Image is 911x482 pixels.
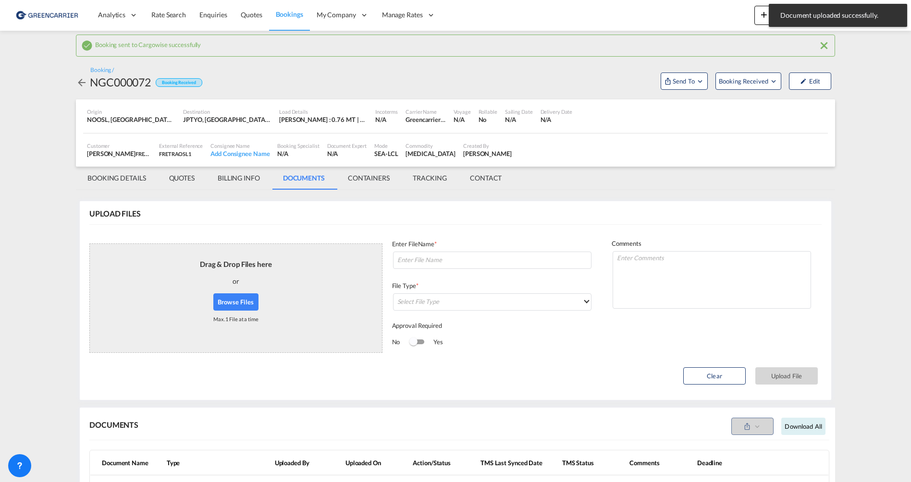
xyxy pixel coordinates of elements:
md-pagination-wrapper: Use the left and right arrow keys to navigate between tabs [76,167,513,190]
div: NGC000072 [90,74,151,90]
md-icon: icon-checkbox-marked-circle [81,40,93,51]
th: Uploaded On [342,451,409,475]
md-icon: icon-close [818,40,830,51]
div: UPLOAD FILES [89,208,141,219]
div: Load Details [279,108,368,115]
button: icon-pencilEdit [789,72,831,90]
md-tab-item: CONTACT [458,167,513,190]
span: Bookings [276,10,303,18]
md-tab-item: BOOKING DETAILS [76,167,158,190]
span: Yes [424,337,443,346]
th: Comments [626,451,693,475]
div: [PERSON_NAME] : 0.76 MT | Volumetric Wt : 1.51 CBM | Chargeable Wt : 1.51 W/M [279,115,368,124]
div: NOOSL, Oslo, Norway, Northern Europe, Europe [87,115,175,124]
div: Sailing Date [505,108,533,115]
button: Open demo menu [715,72,781,90]
div: Delivery Date [541,108,573,115]
div: icon-arrow-left [76,74,90,90]
md-tab-item: CONTAINERS [336,167,401,190]
span: My Company [317,10,356,20]
div: Customer [87,142,151,149]
body: Editor, editor2 [10,10,220,20]
button: Clear [683,367,746,385]
md-tab-item: BILLING INFO [206,167,271,190]
div: Mode [374,142,398,149]
div: N/A [327,149,367,158]
span: Rate Search [151,11,186,19]
md-icon: icon-pencil [800,78,807,84]
div: No [479,115,497,124]
span: Booking sent to Cargowise successfully [95,38,201,48]
button: Browse Files [213,293,259,311]
div: External Reference [159,142,203,149]
div: N/A [541,115,573,124]
div: Greencarrier Consolidators [406,115,446,124]
div: Carrier Name [406,108,446,115]
th: Deadline [693,451,761,475]
md-tab-item: DOCUMENTS [271,167,336,190]
md-tab-item: TRACKING [401,167,458,190]
div: Booking / [90,66,114,74]
div: N/A [454,115,470,124]
div: Approval Required [392,321,592,332]
img: e39c37208afe11efa9cb1d7a6ea7d6f5.png [14,4,79,26]
div: Max. 1 File at a time [213,311,259,327]
md-icon: icon-plus 400-fg [758,9,770,20]
div: [PERSON_NAME] [87,149,151,158]
th: TMS Last Synced Date [477,451,558,475]
div: Document Expert [327,142,367,149]
md-select: Select File Type [393,293,591,311]
span: Document uploaded successfully. [777,11,899,20]
div: Origin [87,108,175,115]
button: Open sync menu [731,418,774,435]
th: Uploaded By [271,451,342,475]
span: Enquiries [199,11,227,19]
div: Rollable [479,108,497,115]
span: FREJA Transport & Logistics AS [135,150,208,157]
span: Booking Received [719,76,769,86]
div: Add Consignee Name [210,149,270,158]
md-tab-item: QUOTES [158,167,206,190]
span: Send To [672,76,696,86]
span: Manage Rates [382,10,423,20]
div: Enter FileName [392,240,592,251]
div: N/A [277,149,319,158]
button: icon-plus 400-fgNewicon-chevron-down [754,6,798,25]
div: Created By [463,142,512,149]
button: Upload File [755,367,818,385]
div: Booking Received [156,78,202,87]
th: Document Name [90,451,163,475]
button: Download all [781,418,825,435]
div: Drag & Drop Files here [200,259,272,269]
div: Fish Oil [406,149,455,158]
span: New [758,11,794,18]
md-switch: Switch 1 [409,335,424,349]
div: Commodity [406,142,455,149]
div: N/A [375,115,386,124]
input: Enter File Name [393,252,591,269]
div: JPTYO, Tokyo, Japan, Greater China & Far East Asia, Asia Pacific [183,115,271,124]
div: N/A [505,115,533,124]
div: Jakub Flemming [463,149,512,158]
span: Analytics [98,10,125,20]
div: Consignee Name [210,142,270,149]
span: Quotes [241,11,262,19]
div: Comments [612,239,812,250]
div: Voyage [454,108,470,115]
th: Action/Status [409,451,477,475]
button: Open demo menu [661,72,708,90]
div: Incoterms [375,108,398,115]
div: Booking Specialist [277,142,319,149]
md-icon: icon-arrow-left [76,77,87,88]
div: SEA-LCL [374,149,398,158]
div: Destination [183,108,271,115]
span: No [392,337,410,346]
th: Type [163,451,271,475]
div: DOCUMENTS [89,420,138,430]
div: File Type [392,281,592,292]
th: TMS Status [558,451,626,475]
span: FRETRAOSL1 [159,151,191,157]
div: or [233,269,239,293]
